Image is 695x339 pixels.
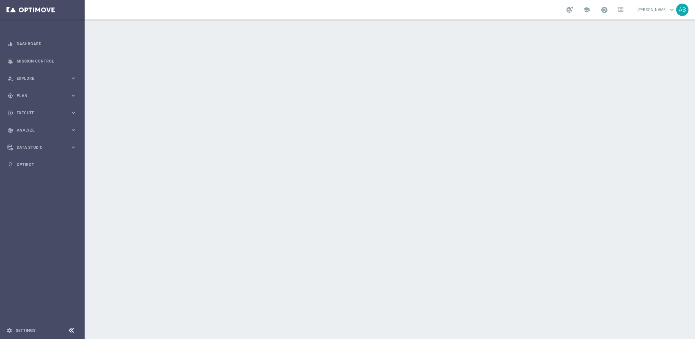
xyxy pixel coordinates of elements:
[7,128,77,133] button: track_changes Analyze keyboard_arrow_right
[7,93,70,99] div: Plan
[70,110,76,116] i: keyboard_arrow_right
[7,145,77,150] button: Data Studio keyboard_arrow_right
[7,93,77,98] button: gps_fixed Plan keyboard_arrow_right
[7,110,70,116] div: Execute
[7,76,70,81] div: Explore
[7,162,13,168] i: lightbulb
[7,41,77,47] button: equalizer Dashboard
[7,59,77,64] button: Mission Control
[70,92,76,99] i: keyboard_arrow_right
[668,6,675,13] span: keyboard_arrow_down
[70,144,76,150] i: keyboard_arrow_right
[17,146,70,149] span: Data Studio
[583,6,590,13] span: school
[17,111,70,115] span: Execute
[16,329,35,332] a: Settings
[7,127,13,133] i: track_changes
[7,52,76,70] div: Mission Control
[637,5,676,15] a: [PERSON_NAME]keyboard_arrow_down
[676,4,688,16] div: AB
[7,35,76,52] div: Dashboard
[7,162,77,167] button: lightbulb Optibot
[17,35,76,52] a: Dashboard
[7,76,77,81] button: person_search Explore keyboard_arrow_right
[7,41,13,47] i: equalizer
[7,145,70,150] div: Data Studio
[7,76,13,81] i: person_search
[17,77,70,80] span: Explore
[7,127,70,133] div: Analyze
[70,127,76,133] i: keyboard_arrow_right
[7,328,12,333] i: settings
[17,128,70,132] span: Analyze
[7,110,77,116] button: play_circle_outline Execute keyboard_arrow_right
[7,93,13,99] i: gps_fixed
[17,52,76,70] a: Mission Control
[17,94,70,98] span: Plan
[7,110,13,116] i: play_circle_outline
[70,75,76,81] i: keyboard_arrow_right
[17,156,76,173] a: Optibot
[7,156,76,173] div: Optibot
